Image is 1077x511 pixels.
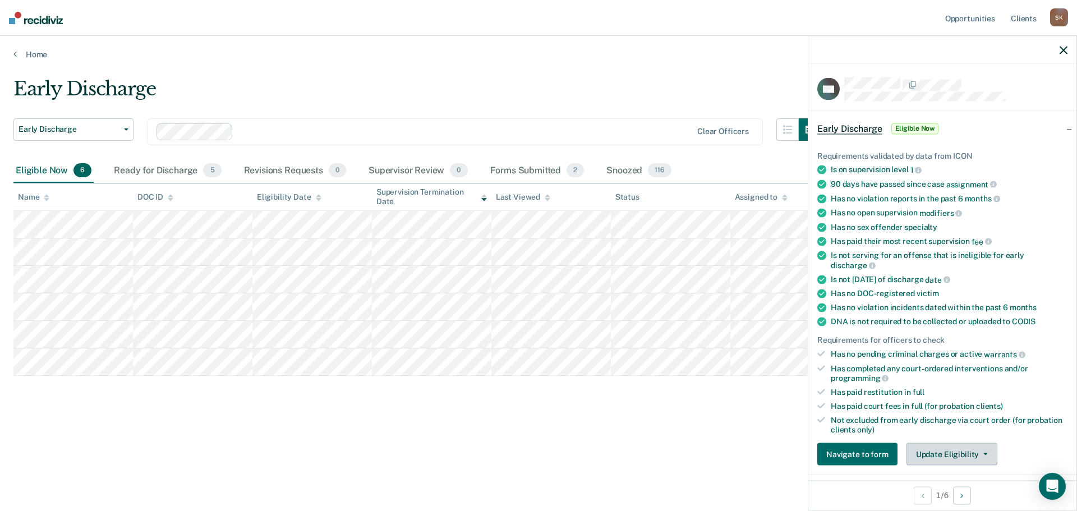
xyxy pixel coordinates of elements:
div: Has paid restitution in [831,388,1067,397]
span: clients) [976,402,1003,411]
span: 6 [73,163,91,178]
a: Navigate to form link [817,443,902,466]
span: 1 [910,165,922,174]
span: CODIS [1012,317,1035,326]
div: Has paid court fees in full (for probation [831,402,1067,411]
div: Open Intercom Messenger [1039,473,1066,500]
div: Last Viewed [496,192,550,202]
button: Previous Opportunity [914,486,932,504]
span: Early Discharge [817,123,882,134]
div: Supervisor Review [366,159,470,183]
div: Has no pending criminal charges or active [831,349,1067,360]
span: 2 [567,163,584,178]
div: Eligible Now [13,159,94,183]
a: Home [13,49,1064,59]
span: specialty [904,222,937,231]
div: Has no sex offender [831,222,1067,232]
span: fee [972,237,992,246]
div: Has paid their most recent supervision [831,236,1067,246]
div: Has no violation incidents dated within the past 6 [831,303,1067,312]
span: months [1010,303,1037,312]
div: 1 / 6 [808,480,1076,510]
span: date [925,275,950,284]
div: Revisions Requests [242,159,348,183]
span: 116 [648,163,671,178]
div: Is on supervision level [831,165,1067,175]
div: Requirements validated by data from ICON [817,151,1067,160]
div: 90 days have passed since case [831,179,1067,190]
span: programming [831,374,889,383]
div: Ready for Discharge [112,159,223,183]
button: Navigate to form [817,443,897,466]
div: Has completed any court-ordered interventions and/or [831,363,1067,383]
div: Snoozed [604,159,674,183]
span: 0 [329,163,346,178]
span: months [965,194,1000,203]
img: Recidiviz [9,12,63,24]
div: Early Discharge [13,77,821,109]
div: Has no violation reports in the past 6 [831,194,1067,204]
div: Requirements for officers to check [817,335,1067,345]
span: discharge [831,261,876,270]
button: Update Eligibility [906,443,997,466]
div: Status [615,192,639,202]
div: S K [1050,8,1068,26]
span: assignment [946,179,997,188]
span: 5 [203,163,221,178]
div: Supervision Termination Date [376,187,487,206]
span: only) [857,425,875,434]
span: full [913,388,924,397]
span: Early Discharge [19,125,119,134]
div: Has no DOC-registered [831,289,1067,298]
div: Name [18,192,49,202]
span: victim [917,289,939,298]
div: Early DischargeEligible Now [808,111,1076,146]
span: modifiers [919,209,963,218]
div: DNA is not required to be collected or uploaded to [831,317,1067,326]
div: Is not serving for an offense that is ineligible for early [831,251,1067,270]
div: Clear officers [697,127,749,136]
div: Assigned to [735,192,788,202]
div: Eligibility Date [257,192,321,202]
button: Next Opportunity [953,486,971,504]
div: Has no open supervision [831,208,1067,218]
div: Is not [DATE] of discharge [831,274,1067,284]
span: Eligible Now [891,123,939,134]
div: Forms Submitted [488,159,587,183]
div: DOC ID [137,192,173,202]
span: 0 [450,163,467,178]
div: Not excluded from early discharge via court order (for probation clients [831,415,1067,434]
span: warrants [984,350,1025,359]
